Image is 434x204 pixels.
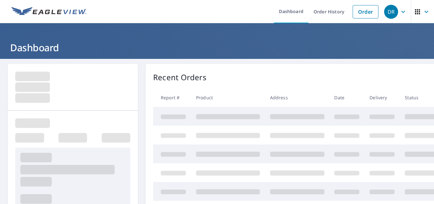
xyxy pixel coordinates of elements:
th: Date [329,88,364,107]
div: DR [384,5,398,19]
th: Address [265,88,329,107]
h1: Dashboard [8,41,426,54]
a: Order [353,5,378,18]
img: EV Logo [11,7,86,17]
p: Recent Orders [153,72,207,83]
th: Delivery [364,88,400,107]
th: Report # [153,88,191,107]
th: Product [191,88,265,107]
